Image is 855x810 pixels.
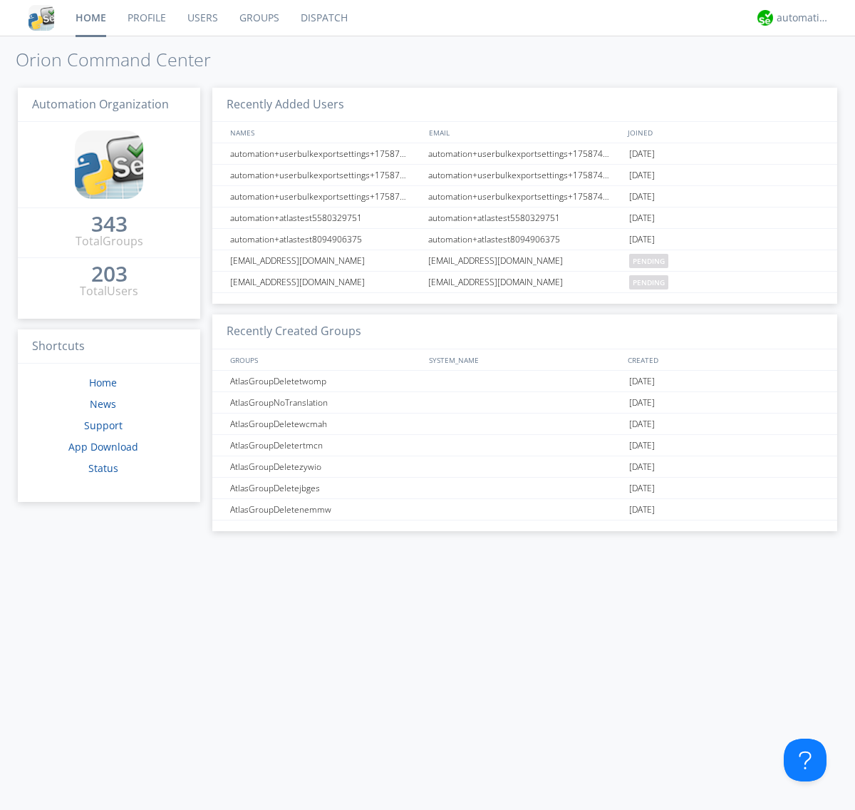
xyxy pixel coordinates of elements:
[227,349,422,370] div: GROUPS
[91,217,128,231] div: 343
[629,371,655,392] span: [DATE]
[629,229,655,250] span: [DATE]
[91,267,128,281] div: 203
[91,217,128,233] a: 343
[777,11,830,25] div: automation+atlas
[212,414,837,435] a: AtlasGroupDeletewcmah[DATE]
[227,143,424,164] div: automation+userbulkexportsettings+1758741360
[212,456,837,478] a: AtlasGroupDeletezywio[DATE]
[212,186,837,207] a: automation+userbulkexportsettings+1758741345automation+userbulkexportsettings+1758741345[DATE]
[425,229,626,250] div: automation+atlastest8094906375
[212,371,837,392] a: AtlasGroupDeletetwomp[DATE]
[784,739,826,781] iframe: Toggle Customer Support
[629,392,655,414] span: [DATE]
[757,10,773,26] img: d2d01cd9b4174d08988066c6d424eccd
[227,250,424,271] div: [EMAIL_ADDRESS][DOMAIN_NAME]
[227,392,424,413] div: AtlasGroupNoTranslation
[425,165,626,185] div: automation+userbulkexportsettings+1758741353
[629,456,655,478] span: [DATE]
[425,250,626,271] div: [EMAIL_ADDRESS][DOMAIN_NAME]
[212,229,837,250] a: automation+atlastest8094906375automation+atlastest8094906375[DATE]
[76,233,143,250] div: Total Groups
[227,414,424,434] div: AtlasGroupDeletewcmah
[212,250,837,272] a: [EMAIL_ADDRESS][DOMAIN_NAME][EMAIL_ADDRESS][DOMAIN_NAME]pending
[629,207,655,229] span: [DATE]
[88,461,118,475] a: Status
[212,314,837,349] h3: Recently Created Groups
[624,349,824,370] div: CREATED
[629,478,655,499] span: [DATE]
[84,419,123,432] a: Support
[212,143,837,165] a: automation+userbulkexportsettings+1758741360automation+userbulkexportsettings+1758741360[DATE]
[629,275,668,289] span: pending
[425,272,626,292] div: [EMAIL_ADDRESS][DOMAIN_NAME]
[212,499,837,521] a: AtlasGroupDeletenemmw[DATE]
[227,272,424,292] div: [EMAIL_ADDRESS][DOMAIN_NAME]
[629,254,668,268] span: pending
[227,456,424,477] div: AtlasGroupDeletezywio
[212,392,837,414] a: AtlasGroupNoTranslation[DATE]
[227,207,424,228] div: automation+atlastest5580329751
[75,130,143,199] img: cddb5a64eb264b2086981ab96f4c1ba7
[227,371,424,391] div: AtlasGroupDeletetwomp
[425,186,626,207] div: automation+userbulkexportsettings+1758741345
[80,283,138,299] div: Total Users
[629,499,655,521] span: [DATE]
[624,122,824,143] div: JOINED
[212,435,837,456] a: AtlasGroupDeletertmcn[DATE]
[629,165,655,186] span: [DATE]
[425,207,626,228] div: automation+atlastest5580329751
[425,143,626,164] div: automation+userbulkexportsettings+1758741360
[425,122,624,143] div: EMAIL
[28,5,54,31] img: cddb5a64eb264b2086981ab96f4c1ba7
[629,414,655,435] span: [DATE]
[89,376,117,389] a: Home
[629,435,655,456] span: [DATE]
[91,267,128,283] a: 203
[212,478,837,499] a: AtlasGroupDeletejbges[DATE]
[90,397,116,411] a: News
[629,186,655,207] span: [DATE]
[32,96,169,112] span: Automation Organization
[227,186,424,207] div: automation+userbulkexportsettings+1758741345
[227,478,424,498] div: AtlasGroupDeletejbges
[227,229,424,250] div: automation+atlastest8094906375
[212,207,837,229] a: automation+atlastest5580329751automation+atlastest5580329751[DATE]
[212,165,837,186] a: automation+userbulkexportsettings+1758741353automation+userbulkexportsettings+1758741353[DATE]
[68,440,138,453] a: App Download
[212,272,837,293] a: [EMAIL_ADDRESS][DOMAIN_NAME][EMAIL_ADDRESS][DOMAIN_NAME]pending
[227,122,422,143] div: NAMES
[18,329,200,364] h3: Shortcuts
[227,499,424,520] div: AtlasGroupDeletenemmw
[629,143,655,165] span: [DATE]
[212,88,837,123] h3: Recently Added Users
[227,165,424,185] div: automation+userbulkexportsettings+1758741353
[227,435,424,456] div: AtlasGroupDeletertmcn
[425,349,624,370] div: SYSTEM_NAME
